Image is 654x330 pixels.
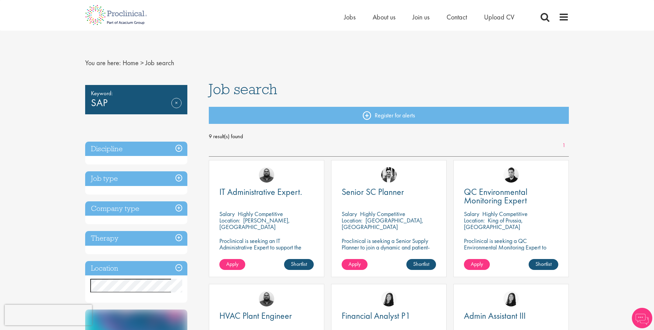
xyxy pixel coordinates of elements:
[381,291,396,306] img: Numhom Sudsok
[85,231,187,246] h3: Therapy
[464,310,526,321] span: Admin Assistant III
[226,260,238,268] span: Apply
[529,259,558,270] a: Shortlist
[219,186,302,198] span: IT Administrative Expert.
[85,85,187,114] div: SAP
[145,58,174,67] span: Job search
[632,308,652,328] img: Chatbot
[209,80,277,98] span: Job search
[471,260,483,268] span: Apply
[85,58,121,67] span: You are here:
[360,210,405,218] p: Highly Competitive
[482,210,528,218] p: Highly Competitive
[342,210,357,218] span: Salary
[559,142,569,149] a: 1
[342,312,436,320] a: Financial Analyst P1
[464,216,523,231] p: King of Prussia, [GEOGRAPHIC_DATA]
[123,58,139,67] a: breadcrumb link
[464,216,485,224] span: Location:
[342,259,368,270] a: Apply
[484,13,514,21] a: Upload CV
[140,58,144,67] span: >
[342,188,436,196] a: Senior SC Planner
[344,13,356,21] a: Jobs
[219,312,314,320] a: HVAC Plant Engineer
[342,216,362,224] span: Location:
[342,238,436,263] p: Proclinical is seeking a Senior Supply Planner to join a dynamic and patient-focused team within ...
[219,238,314,263] p: Proclinical is seeking an IT Administrative Expert to support the Commercial stream SAP SD of the...
[406,259,436,270] a: Shortlist
[503,167,519,183] img: Anderson Maldonado
[447,13,467,21] a: Contact
[464,186,527,206] span: QC Environmental Monitoring Expert
[5,305,92,325] iframe: reCAPTCHA
[171,98,182,118] a: Remove
[464,238,558,263] p: Proclinical is seeking a QC Environmental Monitoring Expert to support quality control operations...
[209,131,569,142] span: 9 result(s) found
[259,167,274,183] img: Ashley Bennett
[464,210,479,218] span: Salary
[342,186,404,198] span: Senior SC Planner
[238,210,283,218] p: Highly Competitive
[91,88,182,98] span: Keyword:
[348,260,361,268] span: Apply
[503,291,519,306] img: Numhom Sudsok
[259,291,274,306] img: Ashley Bennett
[219,216,290,231] p: [PERSON_NAME], [GEOGRAPHIC_DATA]
[219,210,235,218] span: Salary
[85,201,187,216] h3: Company type
[219,259,245,270] a: Apply
[85,171,187,186] h3: Job type
[284,259,314,270] a: Shortlist
[219,188,314,196] a: IT Administrative Expert.
[464,188,558,205] a: QC Environmental Monitoring Expert
[412,13,430,21] a: Join us
[85,142,187,156] h3: Discipline
[464,259,490,270] a: Apply
[381,167,396,183] img: Edward Little
[342,310,410,321] span: Financial Analyst P1
[219,216,240,224] span: Location:
[464,312,558,320] a: Admin Assistant III
[85,261,187,276] h3: Location
[219,310,292,321] span: HVAC Plant Engineer
[209,107,569,124] a: Register for alerts
[342,216,423,231] p: [GEOGRAPHIC_DATA], [GEOGRAPHIC_DATA]
[373,13,395,21] a: About us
